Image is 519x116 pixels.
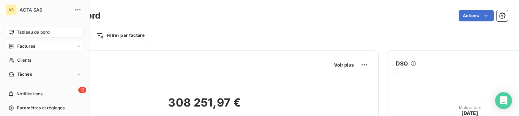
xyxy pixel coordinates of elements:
button: Actions [459,10,494,21]
span: ACTA SAS [20,7,70,13]
span: Paramètres et réglages [17,105,65,111]
h6: DSO [396,59,408,68]
span: Voir plus [334,62,354,68]
div: AS [6,4,17,15]
span: Factures [17,43,35,49]
span: Mois actuel [459,105,481,110]
button: Filtrer par facture [92,30,149,41]
span: Notifications [16,91,42,97]
span: Tableau de bord [17,29,49,35]
button: Voir plus [332,62,356,68]
span: Tâches [17,71,32,77]
span: 13 [78,87,86,93]
div: Open Intercom Messenger [495,92,512,109]
span: Clients [17,57,31,63]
